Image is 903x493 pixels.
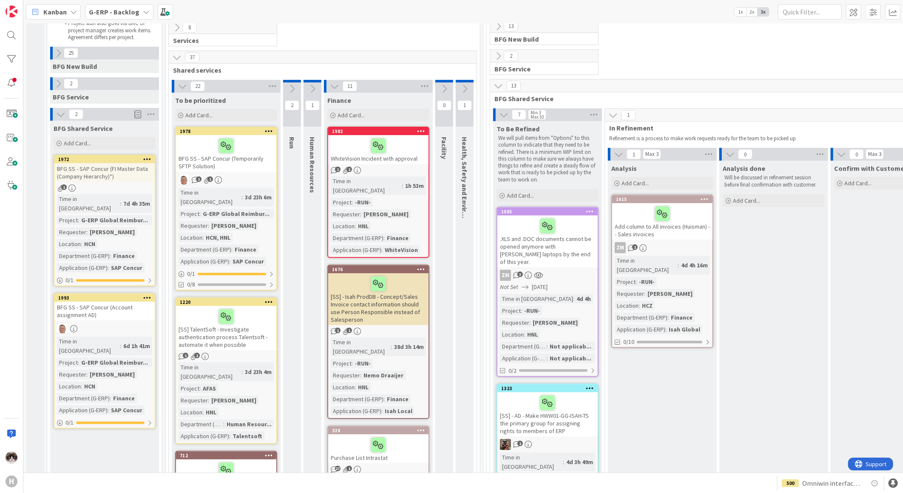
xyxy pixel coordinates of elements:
[615,325,665,334] div: Application (G-ERP)
[230,431,264,441] div: Talentsoft
[78,215,79,225] span: :
[176,127,276,135] div: 1978
[500,439,511,450] img: VK
[88,370,137,379] div: [PERSON_NAME]
[180,453,276,459] div: 712
[57,194,120,213] div: Time in [GEOGRAPHIC_DATA]
[612,242,713,253] div: ZM
[615,289,644,298] div: Requester
[209,221,258,230] div: [PERSON_NAME]
[497,392,598,436] div: [SS] - AD - Make HWW01-GG-ISAH-TS the primary group for assigning rights to members of ERP
[548,354,593,363] div: Not applicab...
[179,209,199,218] div: Project
[331,371,360,380] div: Requester
[385,233,411,243] div: Finance
[504,21,518,31] span: 13
[497,439,598,450] div: VK
[199,209,201,218] span: :
[437,100,451,110] span: 0
[497,208,598,215] div: 1885
[331,221,355,231] div: Location
[346,466,352,471] span: 1
[208,221,209,230] span: :
[57,215,78,225] div: Project
[179,384,199,393] div: Project
[332,128,429,134] div: 1982
[440,137,449,159] span: Facility
[849,149,864,159] span: 0
[529,318,531,327] span: :
[243,367,274,377] div: 3d 23h 4m
[356,382,371,392] div: HNL
[497,270,598,281] div: ZM
[331,176,402,195] div: Time in [GEOGRAPHIC_DATA]
[667,325,702,334] div: Isah Global
[521,306,522,315] span: :
[57,239,81,249] div: Location
[500,306,521,315] div: Project
[524,330,525,339] span: :
[331,394,383,404] div: Department (G-ERP)
[512,110,526,120] span: 7
[328,273,429,325] div: [SS] - Isah ProdDB - Concept/Sales Invoice contact information should use Person Responsible inst...
[332,266,429,272] div: 1676
[6,476,17,487] div: H
[327,96,351,105] span: Finance
[78,358,79,367] span: :
[508,366,517,375] span: 0/2
[187,269,195,278] span: 0 / 1
[82,239,97,249] div: HCN
[179,245,231,254] div: Department (G-ERP)
[665,325,667,334] span: :
[6,452,17,464] img: Kv
[176,306,276,350] div: [SS] TalentSoft - Investigate authentication process Talentsoft - automate it when possible
[176,174,276,185] div: lD
[497,385,598,436] div: 1323[SS] - AD - Make HWW01-GG-ISAH-TS the primary group for assigning rights to members of ERP
[636,277,637,286] span: :
[612,203,713,240] div: Add column to All invoices (Huisman) -- Sales invoices
[733,197,760,204] span: Add Card...
[79,215,150,225] div: G-ERP Global Reimbur...
[79,358,150,367] div: G-ERP Global Reimbur...
[391,342,392,351] span: :
[782,479,799,487] div: 500
[328,434,429,463] div: Purchase List Intrastat
[207,176,213,182] span: 1
[531,110,541,115] div: Min 3
[201,209,272,218] div: G-ERP Global Reimbur...
[361,371,406,380] div: Nemo Draaijer
[500,453,563,471] div: Time in [GEOGRAPHIC_DATA]
[81,239,82,249] span: :
[179,419,223,429] div: Department (G-ERP)
[305,100,320,110] span: 1
[525,330,540,339] div: HNL
[615,256,678,275] div: Time in [GEOGRAPHIC_DATA]
[179,188,241,207] div: Time in [GEOGRAPHIC_DATA]
[204,408,219,417] div: HNL
[109,263,145,272] div: SAP Concur
[65,418,74,427] span: 0 / 1
[615,313,667,322] div: Department (G-ERP)
[331,210,360,219] div: Requester
[65,276,74,285] span: 0 / 1
[110,394,111,403] span: :
[64,139,91,147] span: Add Card...
[644,289,645,298] span: :
[331,245,381,255] div: Application (G-ERP)
[361,210,411,219] div: [PERSON_NAME]
[500,294,573,303] div: Time in [GEOGRAPHIC_DATA]
[180,299,276,305] div: 1220
[868,152,881,156] div: Max 3
[532,283,548,292] span: [DATE]
[500,330,524,339] div: Location
[844,179,872,187] span: Add Card...
[54,163,155,182] div: BFG SS - SAP Concur (FI Master Data (Company Hierarchy)*)
[574,294,593,303] div: 4d 4h
[360,210,361,219] span: :
[288,137,296,149] span: Run
[223,419,224,429] span: :
[332,428,429,433] div: 328
[632,244,638,250] span: 1
[69,109,83,119] span: 2
[202,233,204,242] span: :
